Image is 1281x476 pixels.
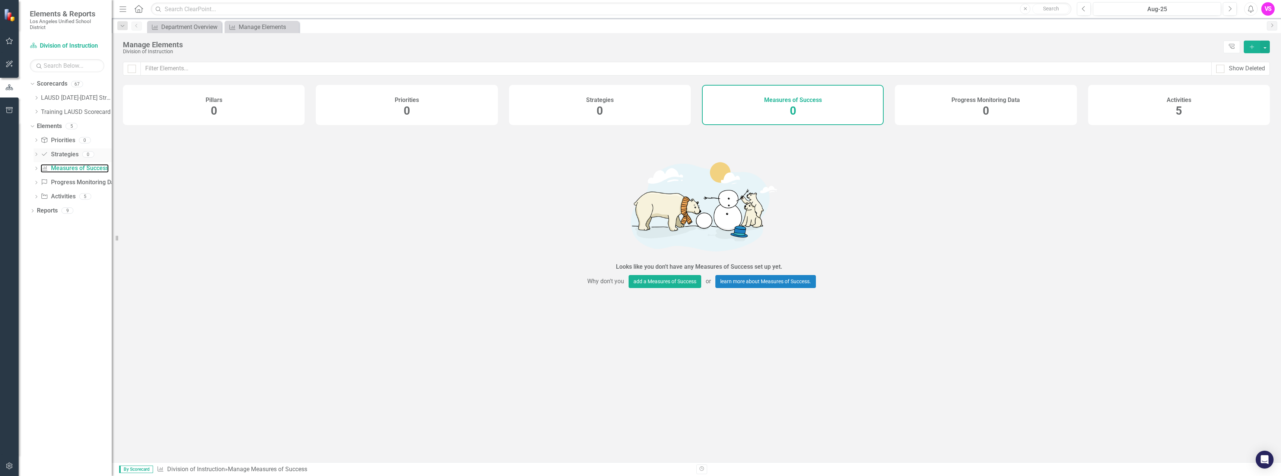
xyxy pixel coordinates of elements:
[790,104,796,117] span: 0
[167,466,225,473] a: Division of Instruction
[30,42,104,50] a: Division of Instruction
[61,208,73,214] div: 9
[616,263,782,271] div: Looks like you don't have any Measures of Success set up yet.
[79,137,91,143] div: 0
[1032,4,1069,14] button: Search
[226,22,297,32] a: Manage Elements
[66,123,77,130] div: 5
[586,97,614,103] h4: Strategies
[41,192,75,201] a: Activities
[41,94,112,102] a: LAUSD [DATE]-[DATE] Strategic Plan
[41,136,75,145] a: Priorities
[123,49,1220,54] div: Division of Instruction
[983,104,989,117] span: 0
[37,122,62,131] a: Elements
[82,151,94,157] div: 0
[395,97,419,103] h4: Priorities
[37,207,58,215] a: Reports
[71,81,83,87] div: 67
[1167,97,1191,103] h4: Activities
[157,465,691,474] div: » Manage Measures of Success
[583,275,629,288] span: Why don't you
[41,150,78,159] a: Strategies
[211,104,217,117] span: 0
[1261,2,1275,16] button: VS
[404,104,410,117] span: 0
[41,164,108,173] a: Measures of Success
[1229,64,1265,73] div: Show Deleted
[597,104,603,117] span: 0
[1043,6,1059,12] span: Search
[123,41,1220,49] div: Manage Elements
[715,275,816,288] a: learn more about Measures of Success.
[30,9,104,18] span: Elements & Reports
[30,18,104,31] small: Los Angeles Unified School District
[37,80,67,88] a: Scorecards
[701,275,715,288] span: or
[951,97,1020,103] h4: Progress Monitoring Data
[239,22,297,32] div: Manage Elements
[764,97,822,103] h4: Measures of Success
[30,59,104,72] input: Search Below...
[79,194,91,200] div: 5
[151,3,1071,16] input: Search ClearPoint...
[119,466,153,473] span: By Scorecard
[41,108,112,116] a: Training LAUSD Scorecard
[140,62,1212,76] input: Filter Elements...
[161,22,220,32] div: Department Overview
[1256,451,1274,469] div: Open Intercom Messenger
[149,22,220,32] a: Department Overview
[588,151,811,261] img: Getting started
[41,178,119,187] a: Progress Monitoring Data
[4,8,17,22] img: ClearPoint Strategy
[1176,104,1182,117] span: 5
[1096,5,1218,14] div: Aug-25
[206,97,222,103] h4: Pillars
[629,275,701,288] button: add a Measures of Success
[1093,2,1221,16] button: Aug-25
